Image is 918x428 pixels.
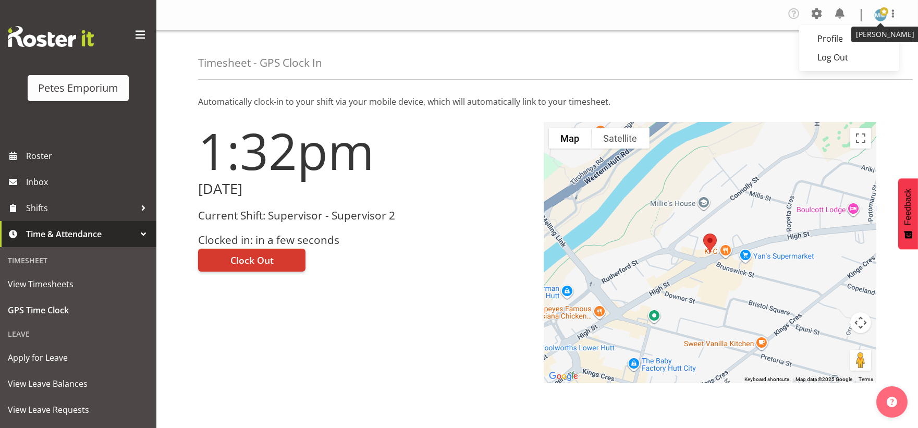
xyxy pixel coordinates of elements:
[3,297,154,323] a: GPS Time Clock
[3,323,154,345] div: Leave
[887,397,897,407] img: help-xxl-2.png
[3,271,154,297] a: View Timesheets
[3,371,154,397] a: View Leave Balances
[198,249,305,272] button: Clock Out
[3,250,154,271] div: Timesheet
[8,302,149,318] span: GPS Time Clock
[26,148,151,164] span: Roster
[850,128,871,149] button: Toggle fullscreen view
[198,57,322,69] h4: Timesheet - GPS Clock In
[230,253,274,267] span: Clock Out
[799,48,899,67] a: Log Out
[26,200,136,216] span: Shifts
[8,350,149,365] span: Apply for Leave
[744,376,789,383] button: Keyboard shortcuts
[3,397,154,423] a: View Leave Requests
[795,376,852,382] span: Map data ©2025 Google
[8,276,149,292] span: View Timesheets
[546,370,581,383] a: Open this area in Google Maps (opens a new window)
[198,181,531,197] h2: [DATE]
[198,123,531,179] h1: 1:32pm
[3,345,154,371] a: Apply for Leave
[26,174,151,190] span: Inbox
[898,178,918,249] button: Feedback - Show survey
[8,26,94,47] img: Rosterit website logo
[198,234,531,246] h3: Clocked in: in a few seconds
[198,95,876,108] p: Automatically clock-in to your shift via your mobile device, which will automatically link to you...
[549,128,592,149] button: Show street map
[903,189,913,225] span: Feedback
[38,80,118,96] div: Petes Emporium
[850,312,871,333] button: Map camera controls
[859,376,873,382] a: Terms (opens in new tab)
[850,350,871,371] button: Drag Pegman onto the map to open Street View
[8,402,149,418] span: View Leave Requests
[198,210,531,222] h3: Current Shift: Supervisor - Supervisor 2
[874,9,887,21] img: mandy-mosley3858.jpg
[592,128,650,149] button: Show satellite imagery
[799,29,899,48] a: Profile
[26,226,136,242] span: Time & Attendance
[546,370,581,383] img: Google
[8,376,149,392] span: View Leave Balances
